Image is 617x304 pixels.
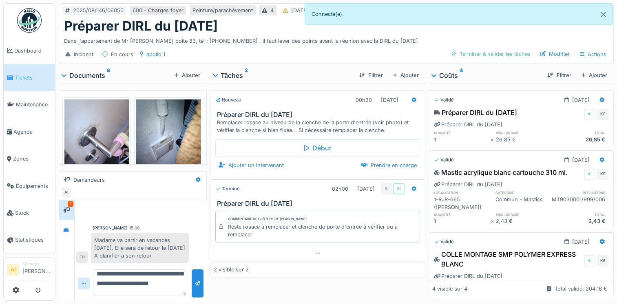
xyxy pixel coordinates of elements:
div: Tâches [213,70,353,80]
img: pzqpss5yje1vvqqho6rlk9ytx8zt [64,99,129,185]
a: Tickets [4,64,55,91]
div: Commentaire de clôture de [PERSON_NAME] [228,216,307,222]
div: Terminer & valider les tâches [449,48,534,59]
div: KE [597,255,608,267]
div: 00h30 [356,96,372,104]
div: [DATE] [572,156,590,164]
div: [DATE] [291,7,309,14]
a: Agenda [4,118,55,145]
div: × [491,217,496,225]
div: 4 visible sur 4 [432,285,467,293]
span: Stock [15,209,52,217]
a: Maintenance [4,91,55,118]
div: Ajouter [171,70,203,81]
div: 15:08 [129,225,139,231]
div: 2 visible sur 2 [214,266,249,273]
h6: catégorie [495,190,552,195]
div: Total validé: 204,16 € [555,285,607,293]
sup: 9 [107,70,110,80]
span: Tickets [15,74,52,82]
div: Début [215,139,420,156]
div: 1 [68,201,73,207]
span: Maintenance [16,101,52,108]
div: AI [584,109,595,120]
h6: ref. interne [552,190,608,195]
div: Actions [576,48,610,60]
div: Terminé [215,185,240,192]
div: Validé [434,97,454,104]
div: 1 [434,136,490,143]
li: [PERSON_NAME] [22,261,52,278]
div: 2,43 € [552,217,608,225]
div: AI [61,187,72,198]
span: Zones [13,155,52,163]
div: AI [584,169,595,180]
div: Demandeurs [73,176,105,184]
div: EN [76,251,88,263]
span: Équipements [16,182,52,190]
a: Statistiques [4,227,55,253]
div: 1-RJR-665 ([PERSON_NAME]) [434,196,490,211]
div: Ajouter [578,70,610,81]
div: 26,85 € [495,136,552,143]
div: apollo 1 [146,51,165,58]
div: Validé [434,156,454,163]
div: Ajouter un intervenant [215,160,287,171]
div: 02h00 [332,185,348,193]
div: Dans l'appartement de Mr [PERSON_NAME] boite 83, tél : [PHONE_NUMBER] , il faut lever des points ... [64,34,608,45]
div: [DATE] [381,96,398,104]
a: AI Manager[PERSON_NAME] [7,261,52,280]
h3: Préparer DIRL du [DATE] [217,200,422,207]
span: Statistiques [15,236,52,244]
div: COLLE MONTAGE SMP POLYMER EXPRESS BLANC [434,249,582,269]
h6: prix unitaire [495,130,552,135]
h3: Préparer DIRL du [DATE] [217,111,422,119]
div: Nouveau [215,97,241,104]
span: Agenda [13,128,52,136]
div: Modifier [537,48,573,59]
h1: Préparer DIRL du [DATE] [64,18,218,34]
div: Mastic acrylique blanc cartouche 310 ml. [434,167,568,177]
div: 1 [434,217,490,225]
div: Madame va partir en vacances [DATE]. Elle sera de retour le [DATE] A planifier à son retour [91,233,189,263]
div: Documents [62,70,171,80]
h6: localisation [434,190,490,195]
div: Filtrer [544,70,574,81]
a: Stock [4,199,55,226]
img: Badge_color-CXgf-gQk.svg [17,8,42,33]
div: 2,43 € [495,217,552,225]
div: Remplacer rosace au niveau de la clenche de la porte d'entrée (voir photo) et vérifier la clenche... [217,119,422,134]
div: KE [597,109,608,120]
div: [DATE] [357,185,375,193]
a: Équipements [4,172,55,199]
div: AI [381,183,392,194]
div: AI [393,183,405,194]
div: 600 - Charges foyer [133,7,184,14]
div: Filtrer [356,70,386,81]
div: Peinture/parachèvement [192,7,253,14]
div: Coûts [432,70,541,80]
button: Close [594,4,613,25]
div: KE [597,169,608,180]
div: 26,85 € [552,136,608,143]
div: Reste rosace à remplacer et clenche de porte d'entrée à vérifier ou à remplacer [228,223,417,238]
div: 4 [270,7,274,14]
h6: prix unitaire [495,212,552,217]
div: [DATE] [572,96,590,104]
a: Dashboard [4,37,55,64]
div: Préparer DIRL du [DATE] [434,181,502,188]
div: [DATE] [572,238,590,246]
h6: quantité [434,212,490,217]
sup: 4 [460,70,463,80]
div: Manager [22,261,52,267]
div: Commun - Mastics [495,196,552,211]
sup: 2 [245,70,248,80]
div: Préparer DIRL du [DATE] [434,108,517,117]
div: Connecté(e). [305,3,613,25]
div: Préparer DIRL du [DATE] [434,121,502,128]
div: [PERSON_NAME] [93,225,128,231]
li: AI [7,264,19,276]
div: Prendre en charge [358,160,420,171]
div: AI [584,255,595,267]
img: asul5xpp3a1oghm15wpqbdvsbpit [136,99,201,185]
